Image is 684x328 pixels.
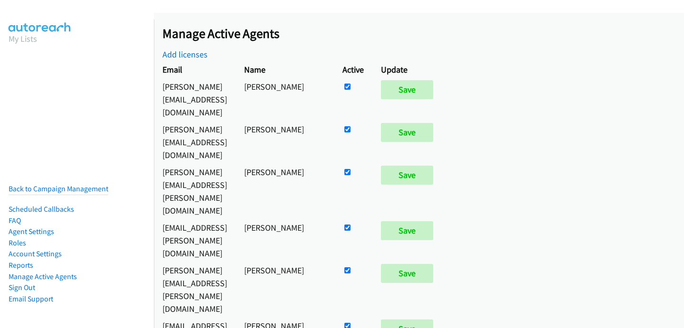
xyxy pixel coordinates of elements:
[154,121,236,163] td: [PERSON_NAME][EMAIL_ADDRESS][DOMAIN_NAME]
[236,262,334,317] td: [PERSON_NAME]
[154,61,236,78] th: Email
[9,227,54,236] a: Agent Settings
[372,61,446,78] th: Update
[9,283,35,292] a: Sign Out
[9,216,21,225] a: FAQ
[154,78,236,121] td: [PERSON_NAME][EMAIL_ADDRESS][DOMAIN_NAME]
[381,166,433,185] input: Save
[9,261,33,270] a: Reports
[236,219,334,262] td: [PERSON_NAME]
[9,33,37,44] a: My Lists
[9,249,62,258] a: Account Settings
[9,238,26,247] a: Roles
[236,163,334,219] td: [PERSON_NAME]
[381,264,433,283] input: Save
[334,61,372,78] th: Active
[9,184,108,193] a: Back to Campaign Management
[381,221,433,240] input: Save
[236,78,334,121] td: [PERSON_NAME]
[162,49,208,60] a: Add licenses
[9,272,77,281] a: Manage Active Agents
[9,294,53,303] a: Email Support
[154,262,236,317] td: [PERSON_NAME][EMAIL_ADDRESS][PERSON_NAME][DOMAIN_NAME]
[9,205,74,214] a: Scheduled Callbacks
[381,80,433,99] input: Save
[154,163,236,219] td: [PERSON_NAME][EMAIL_ADDRESS][PERSON_NAME][DOMAIN_NAME]
[236,121,334,163] td: [PERSON_NAME]
[154,219,236,262] td: [EMAIL_ADDRESS][PERSON_NAME][DOMAIN_NAME]
[162,26,684,42] h2: Manage Active Agents
[236,61,334,78] th: Name
[381,123,433,142] input: Save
